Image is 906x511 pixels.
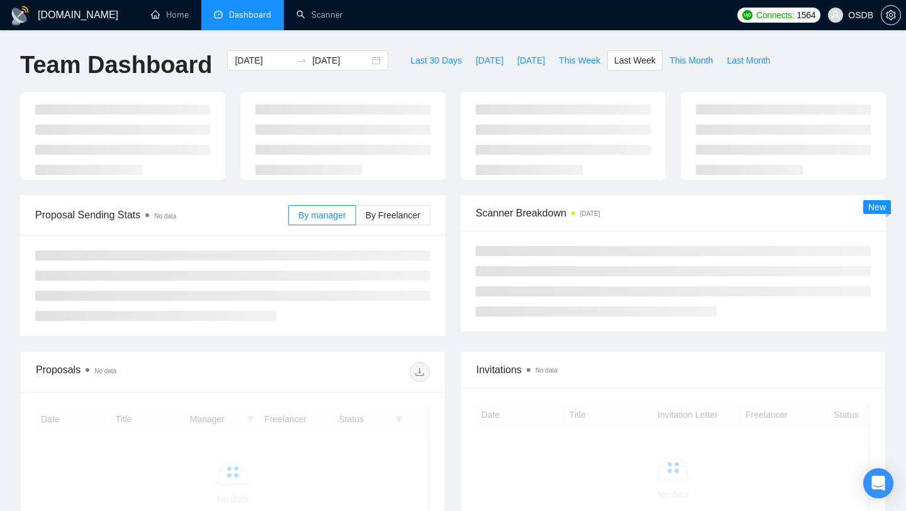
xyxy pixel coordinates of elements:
[669,53,713,67] span: This Month
[476,53,503,67] span: [DATE]
[476,362,870,378] span: Invitations
[881,10,901,20] a: setting
[614,53,656,67] span: Last Week
[151,9,189,20] a: homeHome
[20,50,212,80] h1: Team Dashboard
[297,55,307,65] span: swap-right
[235,53,292,67] input: Start date
[403,50,469,70] button: Last 30 Days
[410,53,462,67] span: Last 30 Days
[552,50,607,70] button: This Week
[229,9,271,20] span: Dashboard
[366,210,420,220] span: By Freelancer
[36,362,233,382] div: Proposals
[510,50,552,70] button: [DATE]
[35,207,288,223] span: Proposal Sending Stats
[727,53,770,67] span: Last Month
[607,50,663,70] button: Last Week
[831,11,840,20] span: user
[154,213,176,220] span: No data
[881,5,901,25] button: setting
[214,10,223,19] span: dashboard
[297,55,307,65] span: to
[863,468,893,498] div: Open Intercom Messenger
[868,202,886,212] span: New
[10,6,30,26] img: logo
[559,53,600,67] span: This Week
[720,50,777,70] button: Last Month
[535,367,557,374] span: No data
[797,8,815,22] span: 1564
[476,205,871,221] span: Scanner Breakdown
[298,210,345,220] span: By manager
[296,9,343,20] a: searchScanner
[742,10,752,20] img: upwork-logo.png
[312,53,369,67] input: End date
[881,10,900,20] span: setting
[94,368,116,374] span: No data
[580,210,600,217] time: [DATE]
[756,8,794,22] span: Connects:
[663,50,720,70] button: This Month
[469,50,510,70] button: [DATE]
[517,53,545,67] span: [DATE]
